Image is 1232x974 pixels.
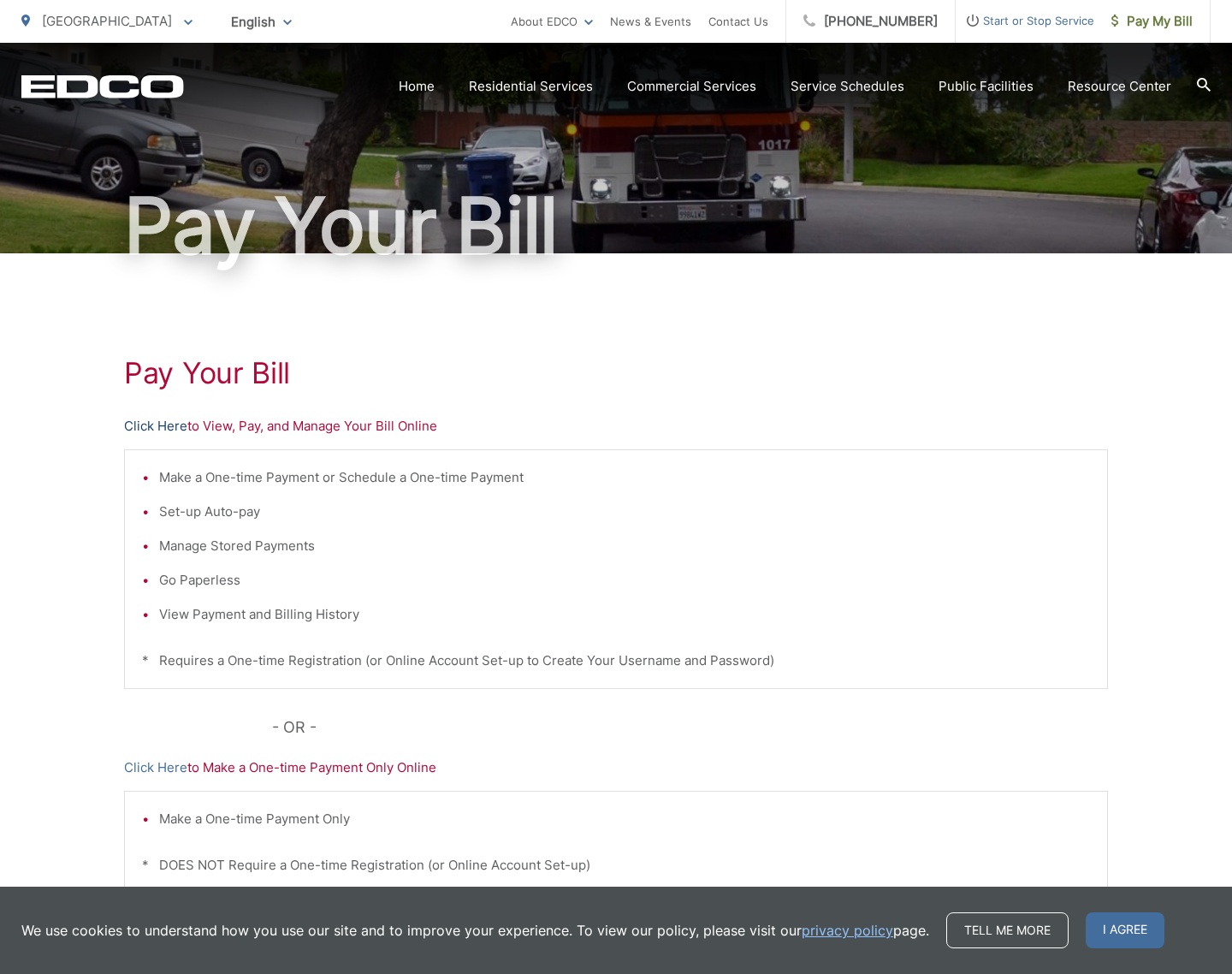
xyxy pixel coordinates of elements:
[939,76,1034,97] a: Public Facilities
[159,809,1090,829] li: Make a One-time Payment Only
[708,11,768,32] a: Contact Us
[21,183,1211,269] h1: Pay Your Bill
[124,416,1108,437] p: to View, Pay, and Manage Your Bill Online
[1068,76,1171,97] a: Resource Center
[159,502,1090,522] li: Set-up Auto-pay
[21,74,184,98] a: EDCD logo. Return to the homepage.
[159,536,1090,556] li: Manage Stored Payments
[159,467,1090,488] li: Make a One-time Payment or Schedule a One-time Payment
[142,855,1090,876] p: * DOES NOT Require a One-time Registration (or Online Account Set-up)
[21,920,929,941] p: We use cookies to understand how you use our site and to improve your experience. To view our pol...
[159,570,1090,591] li: Go Paperless
[1086,912,1164,948] span: I agree
[511,11,593,32] a: About EDCO
[1111,11,1193,32] span: Pay My Bill
[124,757,187,778] a: Click Here
[802,920,893,941] a: privacy policy
[159,604,1090,625] li: View Payment and Billing History
[124,416,187,437] a: Click Here
[791,76,904,97] a: Service Schedules
[469,76,593,97] a: Residential Services
[124,356,1108,390] h1: Pay Your Bill
[272,715,1109,740] p: - OR -
[142,650,1090,671] p: * Requires a One-time Registration (or Online Account Set-up to Create Your Username and Password)
[124,757,1108,778] p: to Make a One-time Payment Only Online
[946,912,1069,948] a: Tell me more
[218,7,305,37] span: English
[627,76,756,97] a: Commercial Services
[610,11,691,32] a: News & Events
[399,76,435,97] a: Home
[42,13,172,29] span: [GEOGRAPHIC_DATA]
